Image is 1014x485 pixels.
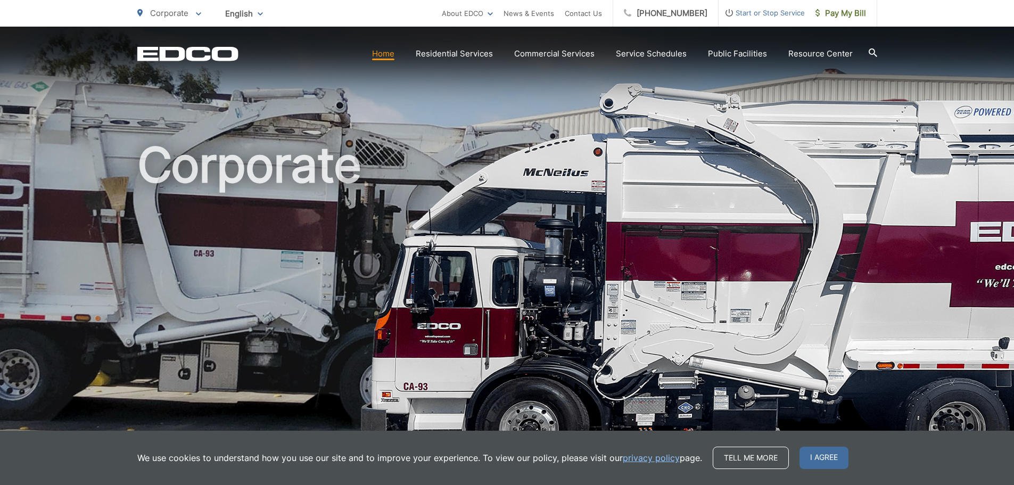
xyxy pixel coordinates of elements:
span: Corporate [150,8,188,18]
a: privacy policy [623,451,680,464]
a: Residential Services [416,47,493,60]
span: I agree [799,447,848,469]
a: Tell me more [713,447,789,469]
a: Service Schedules [616,47,687,60]
a: Resource Center [788,47,853,60]
a: Contact Us [565,7,602,20]
p: We use cookies to understand how you use our site and to improve your experience. To view our pol... [137,451,702,464]
a: Public Facilities [708,47,767,60]
span: Pay My Bill [815,7,866,20]
a: News & Events [504,7,554,20]
a: Home [372,47,394,60]
a: Commercial Services [514,47,595,60]
a: About EDCO [442,7,493,20]
h1: Corporate [137,138,877,475]
a: EDCD logo. Return to the homepage. [137,46,238,61]
span: English [217,4,271,23]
